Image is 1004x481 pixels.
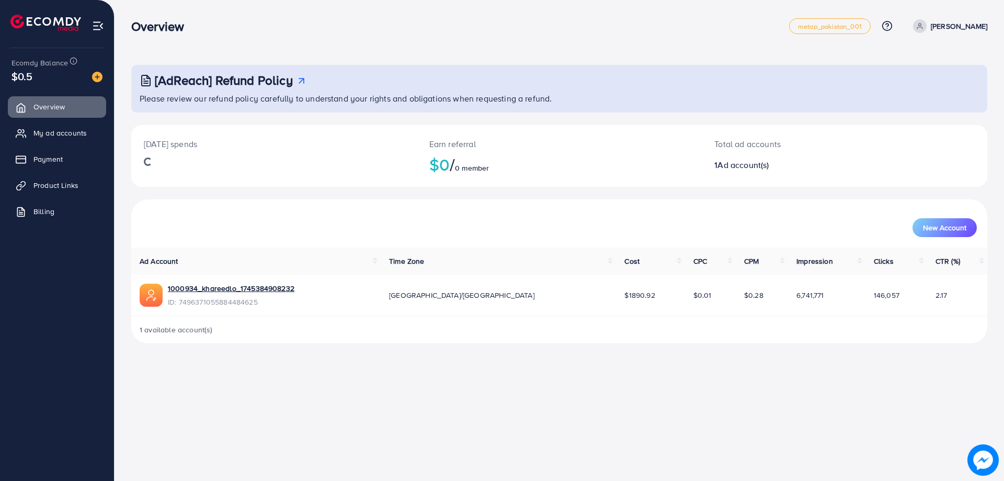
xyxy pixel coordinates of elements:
span: $0.5 [12,69,33,84]
p: Earn referral [429,138,690,150]
span: CPC [693,256,707,266]
span: Overview [33,102,65,112]
span: $0.28 [744,290,763,300]
p: [PERSON_NAME] [931,20,987,32]
span: / [450,152,455,176]
span: 146,057 [874,290,899,300]
a: metap_pakistan_001 [789,18,871,34]
span: Billing [33,206,54,217]
p: Total ad accounts [714,138,903,150]
h3: Overview [131,19,192,34]
span: Ad account(s) [717,159,769,171]
img: ic-ads-acc.e4c84228.svg [140,284,163,307]
a: 1000934_khareedlo_1745384908232 [168,283,294,294]
img: image [92,72,102,82]
span: New Account [923,224,966,231]
a: [PERSON_NAME] [909,19,987,33]
span: 0 member [455,163,489,173]
span: Payment [33,154,63,164]
h2: 1 [714,160,903,170]
p: [DATE] spends [144,138,404,150]
a: Payment [8,149,106,170]
span: 2.17 [935,290,948,300]
span: Cost [624,256,640,266]
span: metap_pakistan_001 [798,23,862,30]
a: Product Links [8,175,106,196]
button: New Account [912,218,977,237]
span: My ad accounts [33,128,87,138]
span: 6,741,771 [796,290,824,300]
span: Ad Account [140,256,178,266]
span: CTR (%) [935,256,960,266]
span: $0.01 [693,290,712,300]
span: Clicks [874,256,894,266]
span: Impression [796,256,833,266]
span: 1 available account(s) [140,325,213,335]
a: My ad accounts [8,122,106,143]
a: Overview [8,96,106,117]
span: Time Zone [389,256,424,266]
span: [GEOGRAPHIC_DATA]/[GEOGRAPHIC_DATA] [389,290,534,300]
img: image [967,444,999,476]
h3: [AdReach] Refund Policy [155,73,293,88]
p: Please review our refund policy carefully to understand your rights and obligations when requesti... [140,92,981,105]
span: ID: 7496371055884484625 [168,297,294,307]
span: Product Links [33,180,78,191]
a: Billing [8,201,106,222]
h2: $0 [429,154,690,174]
span: $1890.92 [624,290,655,300]
span: CPM [744,256,759,266]
span: Ecomdy Balance [12,58,68,68]
img: menu [92,20,104,32]
img: logo [10,15,81,31]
